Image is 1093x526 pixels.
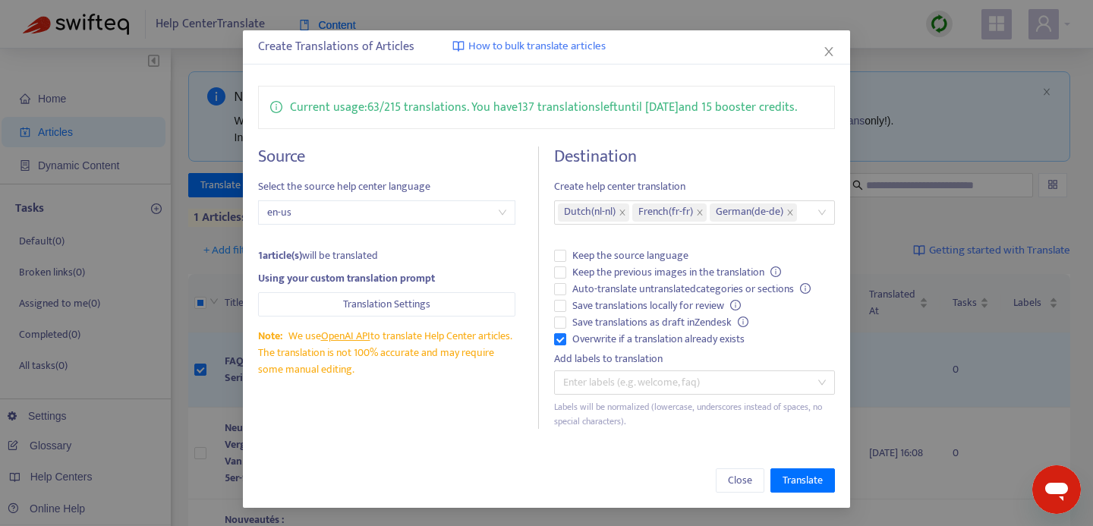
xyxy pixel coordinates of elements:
span: Close [728,472,752,489]
h4: Destination [554,146,835,167]
span: German ( de-de ) [716,203,783,222]
span: Select the source help center language [258,178,515,195]
div: Create Translations of Articles [258,38,835,56]
button: Translate [770,468,835,493]
span: Keep the previous images in the translation [566,264,787,281]
span: Save translations locally for review [566,298,747,314]
span: close [823,46,835,58]
iframe: Button to launch messaging window [1032,465,1081,514]
span: close [696,209,704,216]
button: Close [821,43,837,60]
span: Overwrite if a translation already exists [566,331,751,348]
span: close [786,209,794,216]
span: Keep the source language [566,247,695,264]
h4: Source [258,146,515,167]
span: info-circle [270,98,282,113]
span: info-circle [730,300,741,310]
span: close [619,209,626,216]
span: Create help center translation [554,178,835,195]
span: info-circle [738,317,748,327]
div: Labels will be normalized (lowercase, underscores instead of spaces, no special characters). [554,400,835,429]
div: will be translated [258,247,515,264]
span: French ( fr-fr ) [638,203,693,222]
span: Note: [258,327,282,345]
div: We use to translate Help Center articles. The translation is not 100% accurate and may require so... [258,328,515,378]
button: Translation Settings [258,292,515,317]
span: info-circle [770,266,781,277]
span: Auto-translate untranslated categories or sections [566,281,817,298]
img: image-link [452,40,465,52]
span: Translate [783,472,823,489]
a: OpenAI API [321,327,370,345]
span: Save translations as draft in Zendesk [566,314,754,331]
p: Current usage: 63 / 215 translations . You have 137 translations left until [DATE] and 15 booster... [290,98,797,117]
span: Dutch ( nl-nl ) [564,203,616,222]
span: info-circle [800,283,811,294]
span: Translation Settings [343,296,430,313]
a: How to bulk translate articles [452,38,606,55]
button: Close [716,468,764,493]
strong: 1 article(s) [258,247,302,264]
div: Using your custom translation prompt [258,270,515,287]
span: How to bulk translate articles [468,38,606,55]
div: Add labels to translation [554,351,835,367]
span: en-us [267,201,506,224]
